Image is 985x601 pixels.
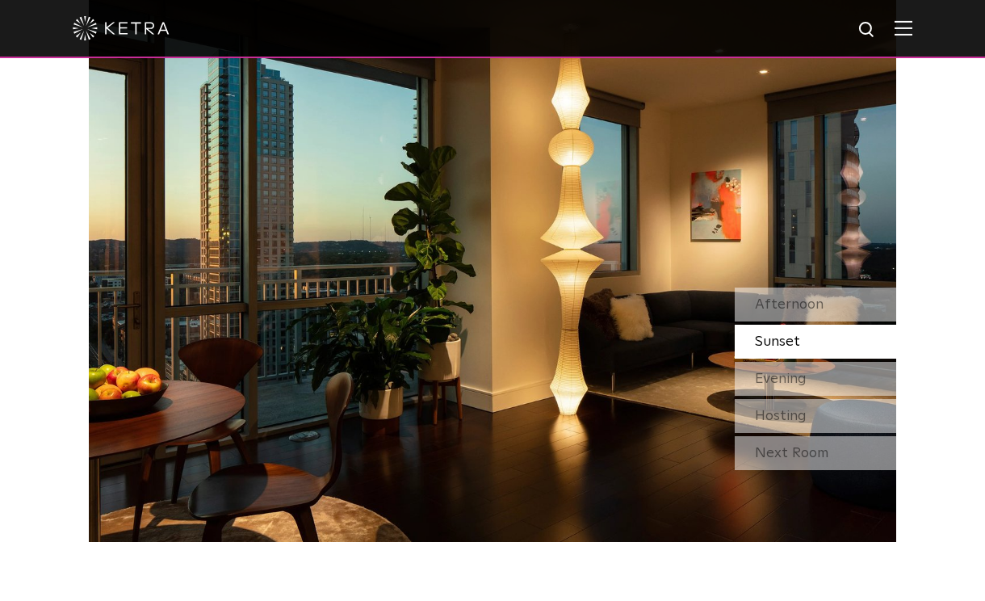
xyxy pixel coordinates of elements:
span: Evening [755,372,807,386]
div: Next Room [735,436,896,470]
img: search icon [857,20,878,40]
img: ketra-logo-2019-white [73,16,170,40]
span: Afternoon [755,297,824,312]
span: Sunset [755,334,800,349]
img: Hamburger%20Nav.svg [895,20,912,36]
span: Hosting [755,409,807,423]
